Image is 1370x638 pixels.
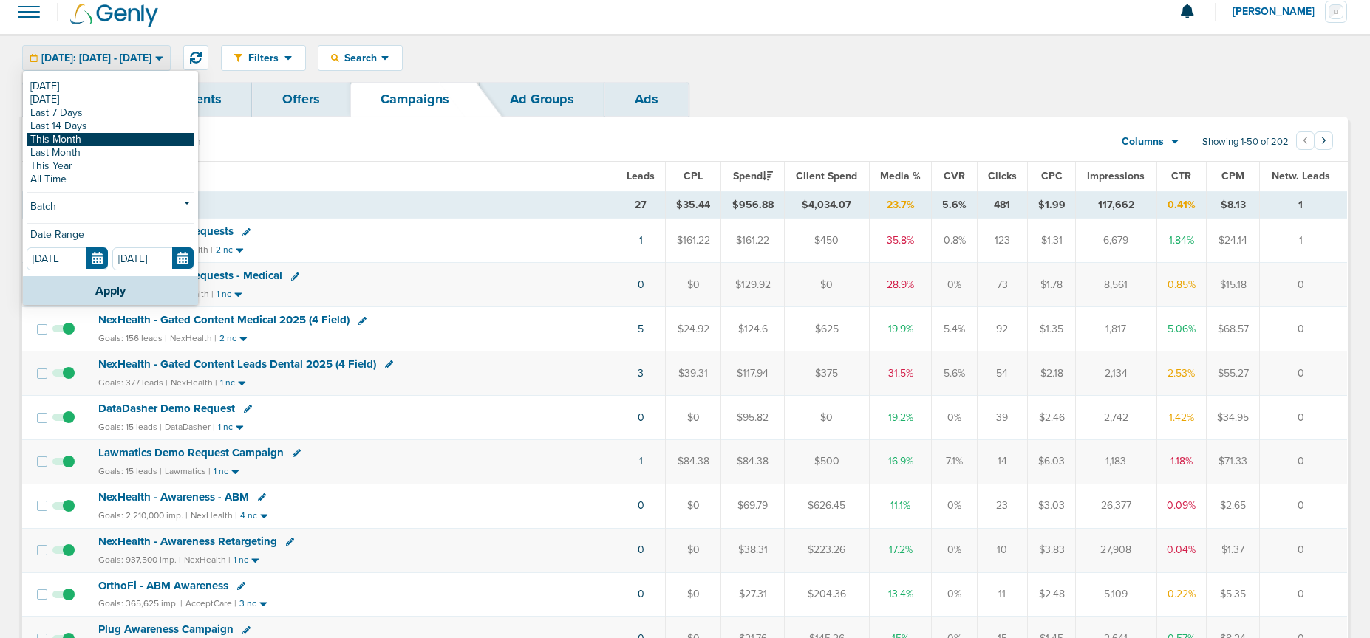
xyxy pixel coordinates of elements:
[721,351,785,396] td: $117.94
[638,367,644,380] a: 3
[1260,572,1347,617] td: 0
[240,510,257,521] small: 4 nc
[1156,191,1207,219] td: 0.41%
[666,484,721,528] td: $0
[98,446,284,459] span: Lawmatics Demo Request Campaign
[98,579,228,592] span: OrthoFi - ABM Awareness
[785,572,869,617] td: $204.36
[1207,219,1260,263] td: $24.14
[1041,170,1063,182] span: CPC
[977,572,1027,617] td: 11
[165,466,211,476] small: Lawmatics |
[27,133,194,146] a: This Month
[638,588,644,600] a: 0
[339,52,381,64] span: Search
[1260,263,1347,307] td: 0
[239,598,256,609] small: 3 nc
[252,82,350,117] a: Offers
[977,484,1027,528] td: 23
[1027,395,1076,439] td: $2.46
[638,323,644,335] a: 5
[1156,528,1207,572] td: 0.04%
[977,439,1027,484] td: 14
[721,191,785,219] td: $956.88
[165,422,215,432] small: DataDasher |
[639,455,643,467] a: 1
[1156,439,1207,484] td: 1.18%
[1122,134,1164,149] span: Columns
[1207,191,1260,219] td: $8.13
[170,333,217,343] small: NexHealth |
[98,466,162,477] small: Goals: 15 leads |
[666,439,721,484] td: $84.38
[1260,439,1347,484] td: 0
[1027,219,1076,263] td: $1.31
[1027,484,1076,528] td: $3.03
[1156,351,1207,396] td: 2.53%
[785,219,869,263] td: $450
[869,439,932,484] td: 16.9%
[721,395,785,439] td: $95.82
[98,333,167,344] small: Goals: 156 leads |
[27,146,194,159] a: Last Month
[220,377,235,388] small: 1 nc
[1260,307,1347,351] td: 0
[785,439,869,484] td: $500
[27,80,194,93] a: [DATE]
[869,395,932,439] td: 19.2%
[785,263,869,307] td: $0
[1260,351,1347,396] td: 0
[869,351,932,396] td: 31.5%
[1156,263,1207,307] td: 0.85%
[977,219,1027,263] td: 123
[214,466,228,477] small: 1 nc
[880,170,921,182] span: Media %
[1076,191,1156,219] td: 117,662
[869,572,932,617] td: 13.4%
[639,234,643,247] a: 1
[1156,307,1207,351] td: 5.06%
[977,395,1027,439] td: 39
[977,528,1027,572] td: 10
[185,598,236,608] small: AcceptCare |
[242,52,284,64] span: Filters
[932,484,977,528] td: 0%
[1076,219,1156,263] td: 6,679
[638,543,644,556] a: 0
[977,307,1027,351] td: 92
[98,377,168,388] small: Goals: 377 leads |
[98,535,277,548] span: NexHealth - Awareness Retargeting
[785,528,869,572] td: $223.26
[977,191,1027,219] td: 481
[869,263,932,307] td: 28.9%
[1027,191,1076,219] td: $1.99
[98,622,234,636] span: Plug Awareness Campaign
[98,422,162,433] small: Goals: 15 leads |
[41,53,151,64] span: [DATE]: [DATE] - [DATE]
[666,191,721,219] td: $35.44
[1221,170,1244,182] span: CPM
[1156,572,1207,617] td: 0.22%
[684,170,703,182] span: CPL
[98,357,376,371] span: NexHealth - Gated Content Leads Dental 2025 (4 Field)
[1207,307,1260,351] td: $68.57
[627,170,655,182] span: Leads
[1207,439,1260,484] td: $71.33
[1207,572,1260,617] td: $5.35
[977,263,1027,307] td: 73
[666,219,721,263] td: $161.22
[869,307,932,351] td: 19.9%
[23,276,198,305] button: Apply
[666,351,721,396] td: $39.31
[191,510,237,521] small: NexHealth |
[1260,191,1347,219] td: 1
[27,159,194,173] a: This Year
[666,395,721,439] td: $0
[1296,134,1333,151] ul: Pagination
[27,106,194,120] a: Last 7 Days
[1156,219,1207,263] td: 1.84%
[785,395,869,439] td: $0
[1156,395,1207,439] td: 1.42%
[666,572,721,617] td: $0
[1027,528,1076,572] td: $3.83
